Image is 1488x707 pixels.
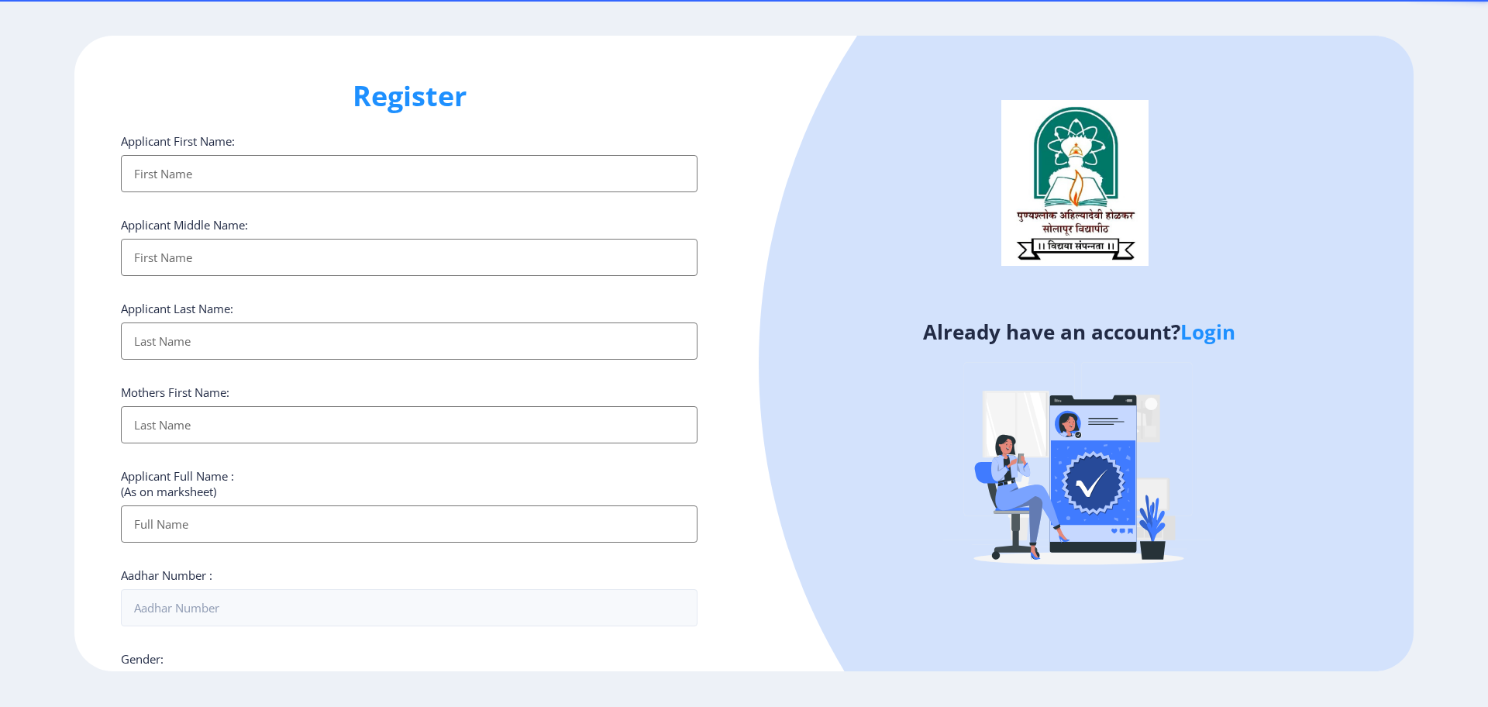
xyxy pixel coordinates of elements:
[121,385,229,400] label: Mothers First Name:
[121,505,697,543] input: Full Name
[121,322,697,360] input: Last Name
[121,155,697,192] input: First Name
[121,468,234,499] label: Applicant Full Name : (As on marksheet)
[1001,100,1149,266] img: logo
[121,239,697,276] input: First Name
[121,301,233,316] label: Applicant Last Name:
[121,589,697,626] input: Aadhar Number
[121,78,697,115] h1: Register
[121,406,697,443] input: Last Name
[121,133,235,149] label: Applicant First Name:
[1180,318,1235,346] a: Login
[121,651,164,667] label: Gender:
[756,319,1402,344] h4: Already have an account?
[943,333,1214,604] img: Verified-rafiki.svg
[121,567,212,583] label: Aadhar Number :
[121,217,248,233] label: Applicant Middle Name:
